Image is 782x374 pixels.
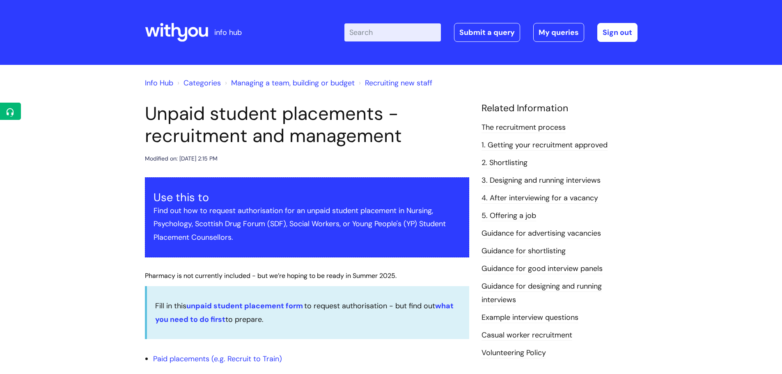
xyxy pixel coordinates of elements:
a: Guidance for designing and running interviews [482,281,602,305]
a: 4. After interviewing for a vacancy [482,193,598,204]
a: Paid placements (e.g. Recruit to Train) [153,354,282,364]
a: 5. Offering a job [482,211,536,221]
a: Guidance for advertising vacancies [482,228,601,239]
a: My queries [533,23,584,42]
a: Guidance for shortlisting [482,246,566,257]
p: info hub [214,26,242,39]
a: Example interview questions [482,312,578,323]
h1: Unpaid student placements - recruitment and management [145,103,469,147]
a: Managing a team, building or budget [231,78,355,88]
a: Categories [183,78,221,88]
a: unpaid student placement form [186,301,303,311]
a: Submit a query [454,23,520,42]
input: Search [344,23,441,41]
li: Managing a team, building or budget [223,76,355,89]
h4: Related Information [482,103,638,114]
li: Solution home [175,76,221,89]
a: Recruiting new staff [365,78,432,88]
a: what you need to do first [155,301,454,324]
a: 2. Shortlisting [482,158,527,168]
div: Modified on: [DATE] 2:15 PM [145,154,218,164]
li: Recruiting new staff [357,76,432,89]
h3: Use this to [154,191,461,204]
a: Sign out [597,23,638,42]
a: Volunteering Policy [482,348,546,358]
p: Find out how to request authorisation for an unpaid student placement in Nursing, Psychology, Sco... [154,204,461,244]
a: Guidance for good interview panels [482,264,603,274]
span: Pharmacy is not currently included - but we’re hoping to be ready in Summer 2025. [145,271,397,280]
div: | - [344,23,638,42]
p: Fill in this to request authorisation - but find out to prepare. [155,299,461,326]
a: Casual worker recruitment [482,330,572,341]
a: The recruitment process [482,122,566,133]
a: Info Hub [145,78,173,88]
a: 1. Getting your recruitment approved [482,140,608,151]
a: 3. Designing and running interviews [482,175,601,186]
